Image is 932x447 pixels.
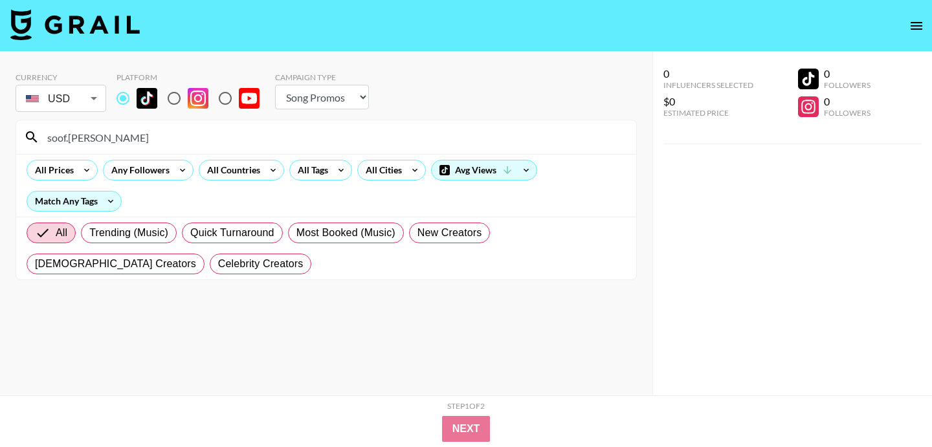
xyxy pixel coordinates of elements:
[904,13,929,39] button: open drawer
[18,87,104,110] div: USD
[218,256,304,272] span: Celebrity Creators
[16,72,106,82] div: Currency
[358,160,405,180] div: All Cities
[188,88,208,109] img: Instagram
[275,72,369,82] div: Campaign Type
[239,88,260,109] img: YouTube
[663,95,753,108] div: $0
[89,225,168,241] span: Trending (Music)
[432,160,537,180] div: Avg Views
[824,67,871,80] div: 0
[296,225,395,241] span: Most Booked (Music)
[39,127,628,147] input: Search by User Name
[290,160,331,180] div: All Tags
[27,160,76,180] div: All Prices
[199,160,263,180] div: All Countries
[442,416,491,442] button: Next
[10,9,140,40] img: Grail Talent
[56,225,67,241] span: All
[190,225,274,241] span: Quick Turnaround
[447,401,485,411] div: Step 1 of 2
[35,256,196,272] span: [DEMOGRAPHIC_DATA] Creators
[137,88,157,109] img: TikTok
[663,67,753,80] div: 0
[27,191,121,211] div: Match Any Tags
[824,80,871,90] div: Followers
[417,225,482,241] span: New Creators
[104,160,172,180] div: Any Followers
[824,95,871,108] div: 0
[663,108,753,118] div: Estimated Price
[116,72,270,82] div: Platform
[663,80,753,90] div: Influencers Selected
[824,108,871,118] div: Followers
[867,382,916,431] iframe: Drift Widget Chat Controller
